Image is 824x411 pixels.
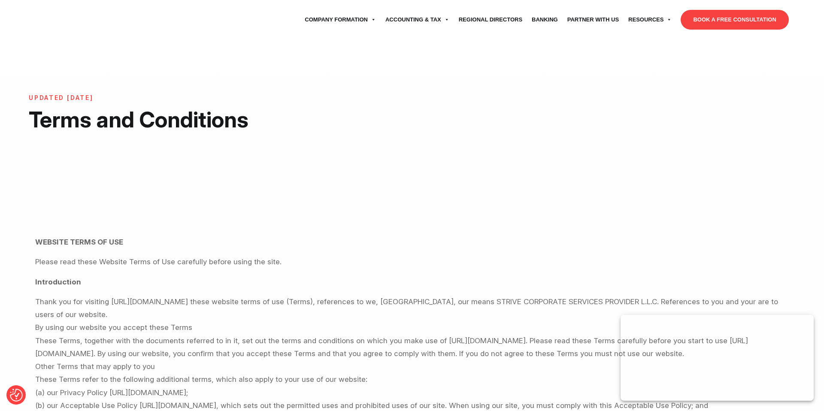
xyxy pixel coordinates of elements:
[527,8,563,32] a: Banking
[35,9,100,30] img: svg+xml;nitro-empty-id=MTU2OjExNQ==-1;base64,PHN2ZyB2aWV3Qm94PSIwIDAgNzU4IDI1MSIgd2lkdGg9Ijc1OCIg...
[35,278,81,286] strong: Introduction
[10,389,23,402] img: Revisit consent button
[35,255,789,268] p: Please read these Website Terms of Use carefully before using the site.
[35,238,123,246] strong: WEBSITE TERMS OF USE
[381,8,454,32] a: Accounting & Tax
[624,8,676,32] a: Resources
[300,8,381,32] a: Company Formation
[681,10,788,30] a: BOOK A FREE CONSULTATION
[29,94,358,102] h6: UPDATED [DATE]
[454,8,527,32] a: Regional Directors
[563,8,624,32] a: Partner with Us
[10,389,23,402] button: Consent Preferences
[29,106,358,133] h1: Terms and Conditions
